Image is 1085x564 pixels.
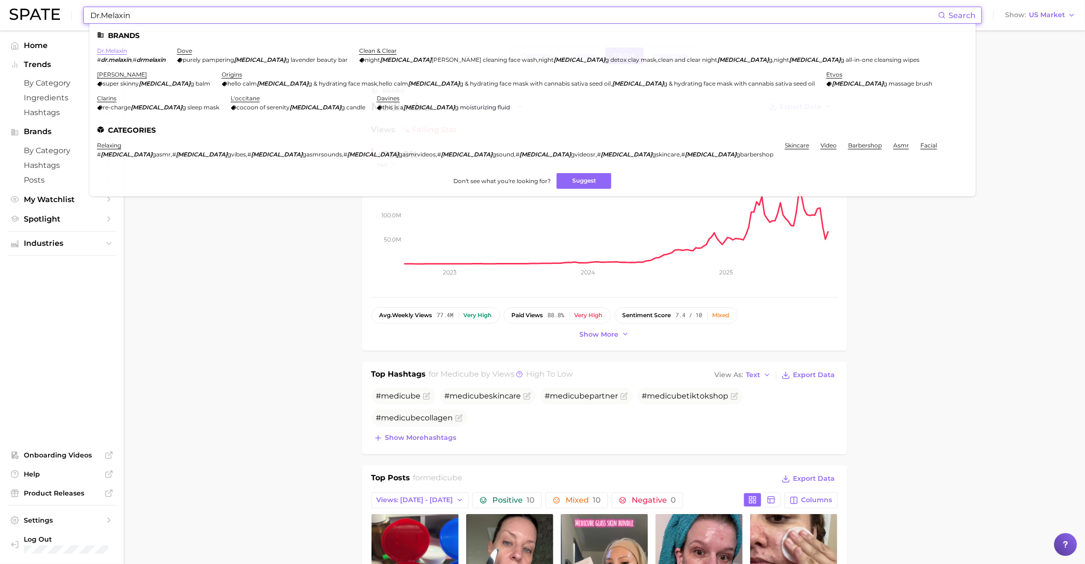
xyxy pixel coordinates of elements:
[671,496,676,505] span: 0
[97,71,147,78] a: [PERSON_NAME]
[785,142,809,149] a: skincare
[554,56,605,63] em: [MEDICAL_DATA]
[8,90,116,105] a: Ingredients
[343,151,347,158] span: #
[24,175,100,185] span: Posts
[379,80,408,87] span: hello calm
[183,56,234,63] span: purely pampering
[647,391,687,400] span: medicube
[784,492,837,508] button: Columns
[385,434,457,442] span: Show more hashtags
[24,239,100,248] span: Industries
[453,177,551,185] span: Don't see what you're looking for?
[8,105,116,120] a: Hashtags
[571,151,596,158] span: gvideosr
[464,312,492,319] div: Very high
[177,47,192,54] a: dove
[24,489,100,497] span: Product Releases
[523,392,531,400] button: Flag as miscategorized or irrelevant
[575,312,603,319] div: Very high
[538,56,554,63] span: night
[676,312,703,319] span: 7.4 / 10
[431,56,537,63] span: [PERSON_NAME] cleaning face wash
[8,125,116,139] button: Brands
[381,413,421,422] span: medicube
[623,312,671,319] span: sentiment score
[450,391,489,400] span: medicube
[519,151,571,158] em: [MEDICAL_DATA]
[685,151,736,158] em: [MEDICAL_DATA]
[97,31,968,39] li: Brands
[382,104,403,111] span: this is a
[601,151,652,158] em: [MEDICAL_DATA]
[516,151,519,158] span: #
[24,161,100,170] span: Hashtags
[597,151,601,158] span: #
[172,151,176,158] span: #
[234,56,285,63] em: [MEDICAL_DATA]
[10,9,60,20] img: SPATE
[227,80,257,87] span: hello calm
[231,95,260,102] a: l'occitane
[1029,12,1065,18] span: US Market
[802,496,832,504] span: Columns
[717,56,769,63] em: [MEDICAL_DATA]
[526,370,573,379] span: high to low
[257,80,308,87] em: [MEDICAL_DATA]
[182,104,219,111] span: g sleep mask
[615,307,738,323] button: sentiment score7.4 / 10Mixed
[580,331,619,339] span: Show more
[377,95,400,102] a: davines
[746,372,761,378] span: Text
[413,472,462,486] h2: for
[24,146,100,155] span: by Category
[371,472,411,486] h1: Top Posts
[642,391,729,400] span: # tiktokshop
[8,192,116,207] a: My Watchlist
[152,151,171,158] span: gasmr
[371,307,500,323] button: avg.weekly views77.4mVery high
[8,76,116,90] a: by Category
[103,104,131,111] span: re-charge
[376,413,453,422] span: # collagen
[441,151,492,158] em: [MEDICAL_DATA]
[652,151,680,158] span: gskincare
[24,535,115,544] span: Log Out
[303,151,342,158] span: gasmrsounds
[883,80,932,87] span: g massage brush
[380,56,431,63] em: [MEDICAL_DATA]
[97,95,117,102] a: clarins
[8,58,116,72] button: Trends
[719,269,733,276] tspan: 2025
[403,104,455,111] em: [MEDICAL_DATA]
[24,41,100,50] span: Home
[658,56,717,63] span: clean and clear night
[548,312,565,319] span: 88.8%
[681,151,685,158] span: #
[222,80,815,87] div: , ,
[190,80,210,87] span: g balm
[24,127,100,136] span: Brands
[236,104,290,111] span: cocoon of serenity
[341,104,365,111] span: g candle
[24,516,100,525] span: Settings
[97,142,121,149] a: relaxing
[101,151,152,158] em: [MEDICAL_DATA]
[8,236,116,251] button: Industries
[423,473,462,482] span: medicube
[384,236,401,243] tspan: 50.0m
[371,492,469,508] button: Views: [DATE] - [DATE]
[429,369,573,382] h2: for by Views
[620,392,628,400] button: Flag as miscategorized or irrelevant
[8,158,116,173] a: Hashtags
[101,56,131,63] em: dr.melaxin
[437,151,441,158] span: #
[399,151,436,158] span: gasmrvideos
[8,38,116,53] a: Home
[527,496,535,505] span: 10
[97,47,127,54] a: dr.melaxin
[632,496,676,504] span: Negative
[550,391,590,400] span: medicube
[492,151,514,158] span: gsound
[371,431,459,445] button: Show morehashtags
